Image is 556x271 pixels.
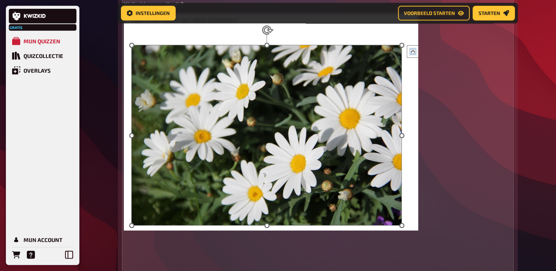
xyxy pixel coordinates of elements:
span: Starten [478,11,500,16]
div: Quizcollectie [24,53,63,59]
a: Mijn quizzen [9,34,76,48]
a: Help [24,247,38,262]
img: Schermafbeelding 2025-09-21 140151 [124,14,418,230]
a: Instellingen [121,6,176,21]
a: Starten [473,6,515,21]
span: Welke bloemen zijn dit? [124,1,184,7]
a: Quizcollectie [9,48,76,63]
a: Voorbeeld starten [398,6,470,21]
span: Gratis [10,25,23,30]
a: Bestellingen [9,247,24,262]
a: Overlays [9,63,76,78]
span: Instellingen [136,11,170,16]
div: Overlays [24,67,51,74]
div: Mijn quizzen [24,38,60,44]
div: Mijn Account [24,236,62,243]
a: Mijn Account [9,232,76,247]
span: Voorbeeld starten [404,11,455,16]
